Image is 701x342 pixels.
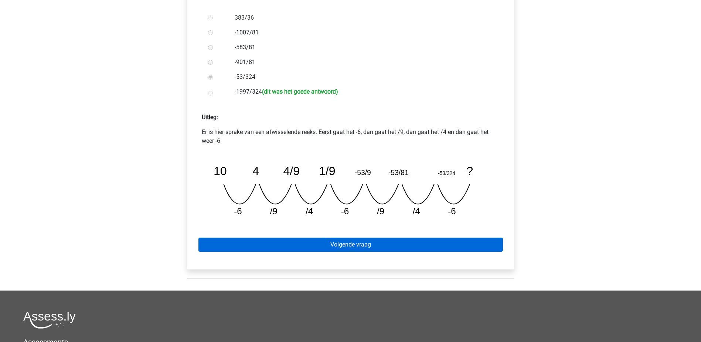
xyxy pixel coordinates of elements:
strong: Uitleg: [202,114,218,121]
tspan: /9 [270,206,277,216]
tspan: -6 [234,206,242,216]
label: 383/36 [235,13,490,22]
tspan: -6 [448,206,456,216]
label: -1007/81 [235,28,490,37]
tspan: -53/9 [355,168,371,177]
tspan: -53/81 [389,168,409,177]
tspan: /9 [377,206,385,216]
label: -53/324 [235,73,490,81]
tspan: 10 [213,164,227,178]
tspan: 4/9 [283,164,300,178]
label: -583/81 [235,43,490,52]
tspan: 1/9 [319,164,336,178]
h6: (dit was het goede antwoord) [262,88,338,95]
label: -1997/324 [235,87,490,98]
tspan: /4 [306,206,313,216]
tspan: /4 [413,206,420,216]
tspan: -53/324 [438,170,456,176]
tspan: ? [467,164,474,178]
tspan: -6 [341,206,349,216]
a: Volgende vraag [198,238,503,252]
p: Er is hier sprake van een afwisselende reeks. Eerst gaat het -6, dan gaat het /9, dan gaat het /4... [202,128,500,145]
img: Assessly logo [23,311,76,329]
tspan: 4 [252,164,259,178]
label: -901/81 [235,58,490,67]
